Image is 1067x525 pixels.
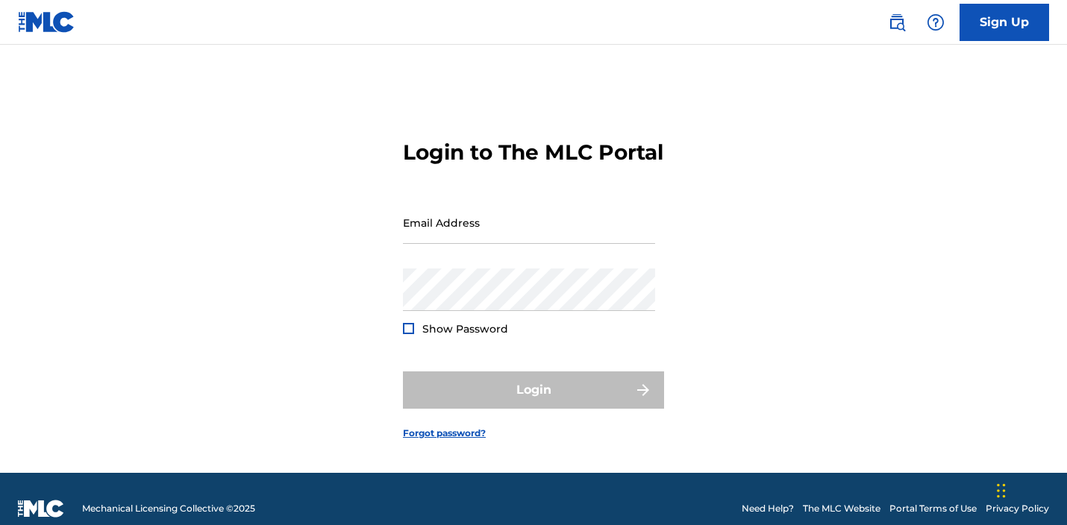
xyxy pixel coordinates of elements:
[921,7,951,37] div: Help
[403,427,486,440] a: Forgot password?
[18,11,75,33] img: MLC Logo
[18,500,64,518] img: logo
[882,7,912,37] a: Public Search
[889,502,977,515] a: Portal Terms of Use
[82,502,255,515] span: Mechanical Licensing Collective © 2025
[992,453,1067,525] iframe: Chat Widget
[888,13,906,31] img: search
[803,502,880,515] a: The MLC Website
[422,322,508,336] span: Show Password
[927,13,945,31] img: help
[403,139,663,166] h3: Login to The MLC Portal
[960,4,1049,41] a: Sign Up
[742,502,794,515] a: Need Help?
[986,502,1049,515] a: Privacy Policy
[997,468,1006,513] div: Drag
